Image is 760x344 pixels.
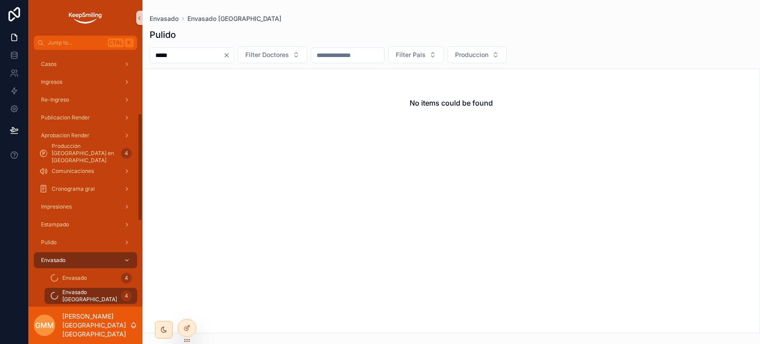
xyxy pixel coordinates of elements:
[48,39,104,46] span: Jump to...
[121,291,132,301] div: 4
[447,46,507,63] button: Select Button
[41,114,90,121] span: Publicacion Render
[28,50,142,307] div: scrollable content
[388,46,444,63] button: Select Button
[34,110,137,126] a: Publicacion Render
[34,92,137,108] a: Re-Ingreso
[34,199,137,215] a: Impresiones
[455,50,488,59] span: Produccion
[34,56,137,72] a: Casos
[410,98,493,108] h2: No items could be found
[34,127,137,143] a: Aprobacion Render
[41,61,57,68] span: Casos
[41,132,89,139] span: Aprobacion Render
[187,14,281,23] a: Envasado [GEOGRAPHIC_DATA]
[34,181,137,197] a: Cronograma gral
[52,185,95,192] span: Cronograma gral
[41,257,65,264] span: Envasado
[52,168,94,175] span: Comunicaciones
[45,288,137,304] a: Envasado [GEOGRAPHIC_DATA]4
[62,274,87,282] span: Envasado
[396,50,426,59] span: Filter Pais
[34,145,137,161] a: Producción [GEOGRAPHIC_DATA] en [GEOGRAPHIC_DATA]4
[121,273,132,283] div: 4
[41,239,57,246] span: Pulido
[245,50,289,59] span: Filter Doctores
[126,39,133,46] span: K
[45,270,137,286] a: Envasado4
[34,36,137,50] button: Jump to...CtrlK
[223,52,234,59] button: Clear
[41,203,72,210] span: Impresiones
[34,217,137,233] a: Estampado
[62,289,118,303] span: Envasado [GEOGRAPHIC_DATA]
[62,312,130,339] p: [PERSON_NAME][GEOGRAPHIC_DATA][GEOGRAPHIC_DATA]
[41,78,62,86] span: Ingresos
[108,38,124,47] span: Ctrl
[150,29,176,41] h1: Pulido
[238,46,307,63] button: Select Button
[35,320,54,331] span: GMM
[34,234,137,250] a: Pulido
[121,148,132,159] div: 4
[34,252,137,268] a: Envasado
[52,143,118,164] span: Producción [GEOGRAPHIC_DATA] en [GEOGRAPHIC_DATA]
[34,163,137,179] a: Comunicaciones
[150,14,179,23] a: Envasado
[34,74,137,90] a: Ingresos
[41,221,69,228] span: Estampado
[41,96,69,103] span: Re-Ingreso
[68,11,103,25] img: App logo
